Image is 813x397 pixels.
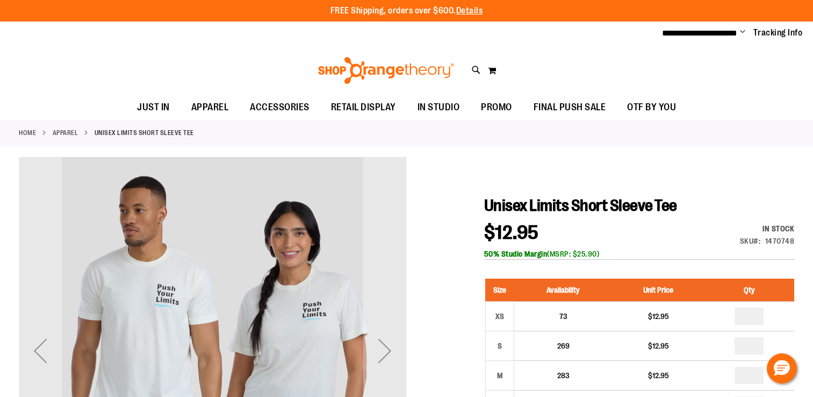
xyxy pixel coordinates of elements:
[484,249,794,259] div: (MSRP: $25.90)
[612,279,704,302] th: Unit Price
[534,95,606,119] span: FINAL PUSH SALE
[753,27,803,39] a: Tracking Info
[617,341,699,351] div: $12.95
[492,367,508,384] div: M
[740,223,795,234] div: In stock
[484,196,677,215] span: Unisex Limits Short Sleeve Tee
[484,250,548,258] b: 50% Studio Margin
[239,95,320,120] a: ACCESSORIES
[559,312,567,321] span: 73
[316,57,456,84] img: Shop Orangetheory
[481,95,512,119] span: PROMO
[330,5,483,17] p: FREE Shipping, orders over $600.
[765,236,795,246] div: 1470748
[557,342,570,350] span: 269
[407,95,471,120] a: IN STUDIO
[320,95,407,120] a: RETAIL DISPLAY
[331,95,396,119] span: RETAIL DISPLAY
[418,95,460,119] span: IN STUDIO
[53,128,78,138] a: APPAREL
[523,95,617,120] a: FINAL PUSH SALE
[740,237,761,245] strong: SKU
[627,95,676,119] span: OTF BY YOU
[617,370,699,381] div: $12.95
[19,128,36,138] a: Home
[740,223,795,234] div: Availability
[456,6,483,16] a: Details
[617,311,699,322] div: $12.95
[181,95,240,119] a: APPAREL
[470,95,523,120] a: PROMO
[767,353,797,384] button: Hello, have a question? Let’s chat.
[126,95,181,120] a: JUST IN
[137,95,170,119] span: JUST IN
[492,338,508,354] div: S
[250,95,310,119] span: ACCESSORIES
[740,27,745,38] button: Account menu
[492,308,508,324] div: XS
[95,128,194,138] strong: Unisex Limits Short Sleeve Tee
[484,222,539,244] span: $12.95
[485,279,514,302] th: Size
[557,371,570,380] span: 283
[191,95,229,119] span: APPAREL
[514,279,612,302] th: Availability
[704,279,794,302] th: Qty
[616,95,687,120] a: OTF BY YOU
